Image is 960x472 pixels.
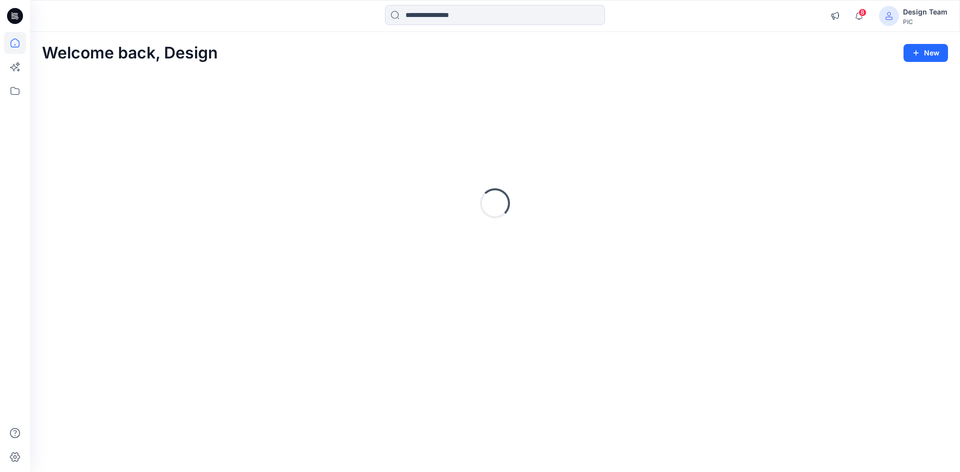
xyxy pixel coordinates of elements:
[903,6,947,18] div: Design Team
[903,44,948,62] button: New
[858,8,866,16] span: 8
[903,18,947,25] div: PIC
[885,12,893,20] svg: avatar
[42,44,218,62] h2: Welcome back, Design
